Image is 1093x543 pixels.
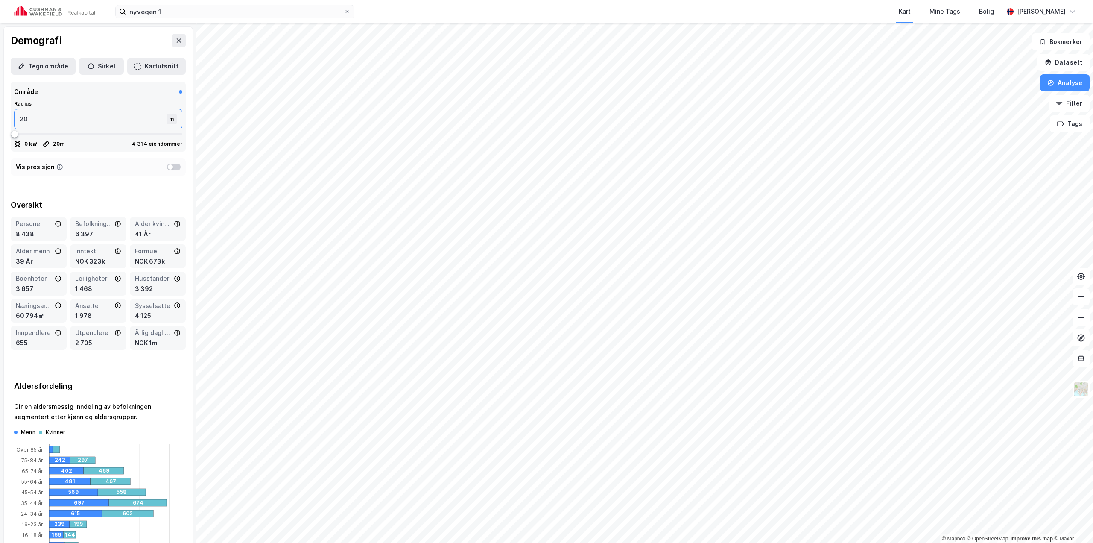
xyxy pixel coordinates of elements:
[11,200,186,210] div: Oversikt
[899,6,911,17] div: Kart
[73,521,91,528] div: 199
[78,457,103,464] div: 297
[942,536,965,542] a: Mapbox
[68,489,117,496] div: 569
[135,256,181,267] div: NOK 673k
[16,311,61,321] div: 60 794㎡
[1011,536,1053,542] a: Improve this map
[22,521,43,528] tspan: 19-23 år
[15,109,168,129] input: m
[167,114,177,124] div: m
[133,499,190,506] div: 674
[135,219,172,229] div: Alder kvinner
[75,311,121,321] div: 1 978
[75,219,112,229] div: Befolkning dagtid
[105,478,146,485] div: 467
[74,499,134,506] div: 697
[21,429,35,436] div: Menn
[967,536,1008,542] a: OpenStreetMap
[16,256,61,267] div: 39 År
[99,467,139,474] div: 469
[1017,6,1066,17] div: [PERSON_NAME]
[1032,33,1090,50] button: Bokmerker
[65,531,77,538] div: 144
[46,429,65,436] div: Kvinner
[135,273,172,284] div: Husstander
[16,284,61,294] div: 3 657
[126,5,344,18] input: Søk på adresse, matrikkel, gårdeiere, leietakere eller personer
[75,229,121,239] div: 6 397
[123,510,174,517] div: 602
[135,338,181,348] div: NOK 1m
[75,328,112,338] div: Utpendlere
[1073,381,1089,397] img: Z
[22,532,43,538] tspan: 16-18 år
[53,141,65,147] div: 20 m
[14,402,182,422] div: Gir en aldersmessig inndeling av befolkningen, segmentert etter kjønn og aldersgrupper.
[135,311,181,321] div: 4 125
[14,87,38,97] div: Område
[16,219,53,229] div: Personer
[135,328,172,338] div: Årlig dagligvareforbruk
[135,229,181,239] div: 41 År
[1049,95,1090,112] button: Filter
[1050,502,1093,543] iframe: Chat Widget
[1050,115,1090,132] button: Tags
[127,58,186,75] button: Kartutsnitt
[75,273,112,284] div: Leiligheter
[21,511,43,517] tspan: 24-34 år
[21,500,43,506] tspan: 35-44 år
[16,446,43,453] tspan: Over 85 år
[75,338,121,348] div: 2 705
[14,381,182,391] div: Aldersfordeling
[14,100,182,107] div: Radius
[979,6,994,17] div: Bolig
[21,478,43,485] tspan: 55-64 år
[16,229,61,239] div: 8 438
[117,489,164,496] div: 558
[14,6,95,18] img: cushman-wakefield-realkapital-logo.202ea83816669bd177139c58696a8fa1.svg
[65,478,106,485] div: 481
[79,58,124,75] button: Sirkel
[1050,502,1093,543] div: Kontrollprogram for chat
[16,301,53,311] div: Næringsareal
[16,328,53,338] div: Innpendlere
[75,284,121,294] div: 1 468
[75,246,112,256] div: Inntekt
[21,457,43,464] tspan: 75-84 år
[52,531,66,538] div: 166
[135,246,172,256] div: Formue
[135,301,172,311] div: Sysselsatte
[54,521,75,528] div: 239
[1037,54,1090,71] button: Datasett
[16,162,55,172] div: Vis presisjon
[24,141,38,147] div: 0 k㎡
[11,34,61,47] div: Demografi
[929,6,960,17] div: Mine Tags
[71,510,123,517] div: 615
[132,141,182,147] div: 4 314 eiendommer
[61,467,96,474] div: 402
[16,246,53,256] div: Alder menn
[11,58,76,75] button: Tegn område
[16,338,61,348] div: 655
[55,457,76,464] div: 242
[16,273,53,284] div: Boenheter
[75,301,112,311] div: Ansatte
[22,468,43,474] tspan: 65-74 år
[1040,74,1090,91] button: Analyse
[75,256,121,267] div: NOK 323k
[135,284,181,294] div: 3 392
[21,489,43,496] tspan: 45-54 år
